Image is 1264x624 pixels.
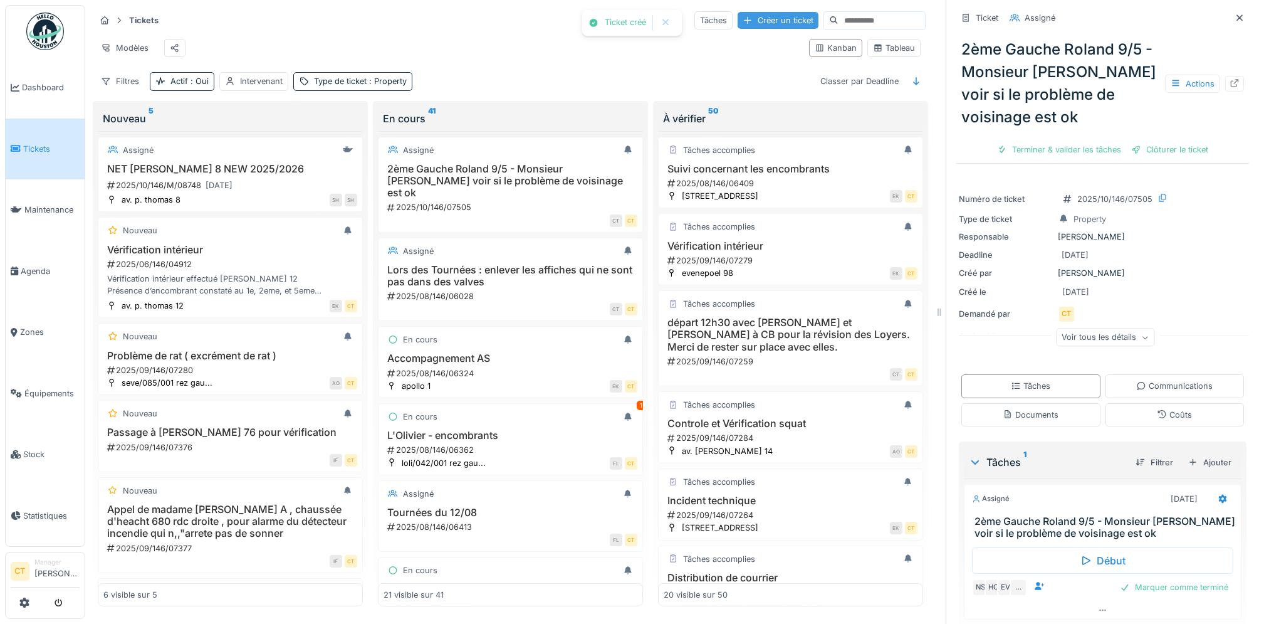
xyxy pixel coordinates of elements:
div: av. p. thomas 12 [122,300,184,312]
div: 2025/09/146/07280 [106,364,357,376]
a: Zones [6,302,85,363]
a: Dashboard [6,57,85,119]
div: Intervenant [240,75,283,87]
div: CT [625,303,637,315]
div: HC [985,579,1002,596]
div: 2025/10/146/M/08748 [106,177,357,193]
h3: Appel de madame [PERSON_NAME] A , chaussée d'heacht 680 rdc droite , pour alarme du détecteur inc... [103,504,357,540]
div: apollo 1 [402,380,431,392]
div: Property [1073,213,1106,225]
div: AO [890,445,902,458]
div: Nouveau [123,225,157,236]
span: Dashboard [22,82,80,93]
div: loli/042/001 rez gau... [402,457,486,469]
a: Maintenance [6,179,85,241]
div: 21 visible sur 41 [384,589,444,601]
div: [STREET_ADDRESS] [682,522,758,534]
h3: 2ème Gauche Roland 9/5 - Monsieur [PERSON_NAME] voir si le problème de voisinage est ok [974,516,1236,539]
div: CT [345,377,357,389]
div: Nouveau [123,408,157,420]
a: Statistiques [6,485,85,547]
div: Responsable [959,231,1053,243]
div: [DATE] [1062,249,1089,261]
div: CT [905,190,917,203]
div: CT [625,380,637,393]
span: : Oui [188,77,209,86]
h3: 2ème Gauche Roland 9/5 - Monsieur [PERSON_NAME] voir si le problème de voisinage est ok [384,163,637,199]
a: Agenda [6,241,85,302]
div: Assigné [972,494,1010,504]
div: Nouveau [103,111,358,126]
h3: Distribution de courrier [664,572,917,584]
div: 2025/09/146/07279 [666,255,917,267]
div: Tâches [969,455,1126,470]
div: Tâches [694,11,733,29]
div: 2025/06/146/04912 [106,258,357,270]
div: Numéro de ticket [959,193,1053,205]
div: En cours [383,111,638,126]
div: 1 [637,401,645,410]
div: CT [610,303,622,315]
div: 2025/08/146/06028 [386,290,637,302]
div: EK [610,380,622,393]
div: 2025/10/146/07505 [386,201,637,213]
div: Nouveau [123,331,157,342]
div: CT [905,445,917,458]
img: Badge_color-CXgf-gQk.svg [26,13,64,50]
span: Maintenance [24,204,80,216]
li: CT [11,562,29,581]
div: Communications [1136,380,1213,392]
span: Statistiques [23,510,80,522]
div: Tâches accomplies [683,144,755,156]
div: Assigné [403,488,434,500]
strong: Tickets [124,14,164,26]
span: Stock [23,448,80,460]
a: Équipements [6,363,85,425]
div: Assigné [403,245,434,257]
div: [PERSON_NAME] [959,231,1246,243]
div: Modèles [95,39,154,57]
div: CT [890,368,902,381]
h3: Lors des Tournées : enlever les affiches qui ne sont pas dans des valves [384,264,637,288]
div: CT [625,214,637,227]
div: Assigné [1025,12,1055,24]
div: Marquer comme terminé [1115,579,1233,596]
h3: Tournées du 12/08 [384,507,637,519]
div: CT [1058,305,1075,323]
div: 6 visible sur 5 [103,589,157,601]
div: 20 visible sur 50 [664,589,728,601]
h3: Suivi concernant les encombrants [664,163,917,175]
div: [DATE] [206,179,232,191]
h3: NET [PERSON_NAME] 8 NEW 2025/2026 [103,163,357,175]
div: Actions [1165,75,1220,93]
div: [STREET_ADDRESS] [682,190,758,202]
div: 2025/09/146/07284 [666,432,917,444]
div: Coûts [1157,409,1192,421]
div: En cours [403,334,437,346]
div: EV [997,579,1015,596]
div: CT [610,214,622,227]
div: [PERSON_NAME] [959,267,1246,279]
div: Type de ticket [959,213,1053,225]
div: Tâches accomplies [683,221,755,233]
sup: 5 [149,111,154,126]
div: Documents [1003,409,1058,421]
h3: Accompagnement AS [384,352,637,364]
sup: 41 [428,111,436,126]
div: Créé par [959,267,1053,279]
div: 2025/10/146/07505 [1077,193,1152,205]
div: av. p. thomas 8 [122,194,180,206]
h3: Vérification intérieur [103,244,357,256]
div: En cours [403,411,437,423]
div: Créé le [959,286,1053,298]
div: Ticket [976,12,998,24]
div: En cours [403,564,437,576]
div: Assigné [403,144,434,156]
div: NS [972,579,990,596]
a: Tickets [6,119,85,180]
div: Filtrer [1131,454,1178,471]
div: Nouveau [123,485,157,497]
div: Classer par Deadline [815,72,904,90]
div: seve/085/001 rez gau... [122,377,212,389]
div: 2025/09/146/07264 [666,509,917,521]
